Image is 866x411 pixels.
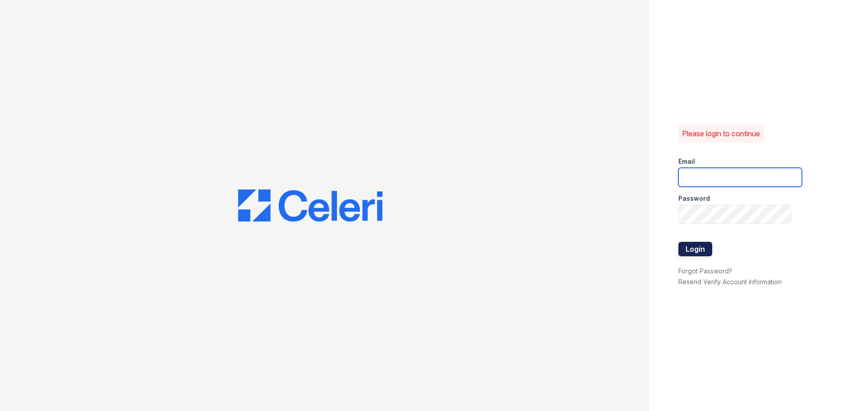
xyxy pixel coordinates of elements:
a: Resend Verify Account Information [678,278,782,286]
img: CE_Logo_Blue-a8612792a0a2168367f1c8372b55b34899dd931a85d93a1a3d3e32e68fde9ad4.png [238,189,382,222]
button: Login [678,242,712,256]
p: Please login to continue [682,128,760,139]
label: Email [678,157,695,166]
label: Password [678,194,710,203]
a: Forgot Password? [678,267,732,275]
